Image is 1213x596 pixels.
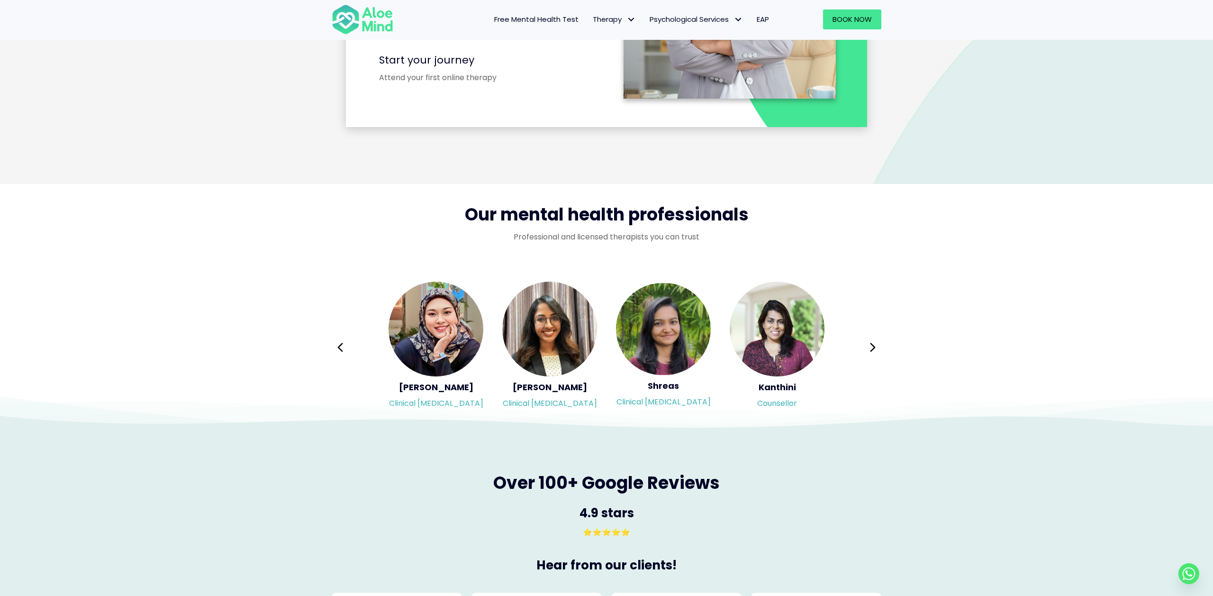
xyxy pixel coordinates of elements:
a: Free Mental Health Test [487,9,586,29]
span: ⭐ [592,527,602,538]
span: 4.9 stars [579,504,634,522]
span: Hear from our clients! [536,557,677,574]
img: <h5>Kanthini</h5><p>Counsellor</p> [730,282,824,376]
a: Whatsapp [1178,563,1199,584]
img: <h5>Shreas</h5><p>Clinical Psychologist</p> [616,283,711,375]
a: <h5>Shreas</h5><p>Clinical Psychologist</p> ShreasClinical [MEDICAL_DATA] [616,283,711,412]
a: EAP [750,9,776,29]
span: Therapy: submenu [624,13,638,27]
a: Book Now [823,9,881,29]
span: ⭐ [583,527,592,538]
span: Psychological Services [650,14,742,24]
p: Attend your first online therapy [379,72,597,83]
span: Over 100+ Google Reviews [493,471,720,495]
div: Slide 5 of 3 [616,281,711,414]
a: <h5>Kanthini</h5><p>Counsellor</p> KanthiniCounsellor [730,282,824,413]
div: Slide 4 of 3 [502,281,597,414]
a: TherapyTherapy: submenu [586,9,643,29]
h5: [PERSON_NAME] [502,381,597,393]
p: Professional and licensed therapists you can trust [332,231,881,242]
span: ⭐ [611,527,621,538]
h5: Kanthini [730,381,824,393]
h5: Shreas [616,380,711,392]
img: <h5>Yasmin</h5><p>Clinical Psychologist</p> [389,282,483,376]
nav: Menu [406,9,776,29]
div: Slide 6 of 3 [730,281,824,414]
span: Free Mental Health Test [494,14,579,24]
span: ⭐ [621,527,630,538]
img: <h5>Anita</h5><p>Clinical Psychologist</p> [502,282,597,376]
h5: [PERSON_NAME] [389,381,483,393]
span: EAP [757,14,769,24]
span: Therapy [593,14,635,24]
span: ⭐ [602,527,611,538]
img: Aloe mind Logo [332,4,393,35]
span: Psychological Services: submenu [731,13,745,27]
span: Our mental health professionals [465,202,749,227]
span: Start your journey [379,53,474,67]
a: Psychological ServicesPsychological Services: submenu [643,9,750,29]
a: <h5>Anita</h5><p>Clinical Psychologist</p> [PERSON_NAME]Clinical [MEDICAL_DATA] [502,282,597,413]
a: <h5>Yasmin</h5><p>Clinical Psychologist</p> [PERSON_NAME]Clinical [MEDICAL_DATA] [389,282,483,413]
span: Book Now [833,14,872,24]
div: Slide 3 of 3 [389,281,483,414]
